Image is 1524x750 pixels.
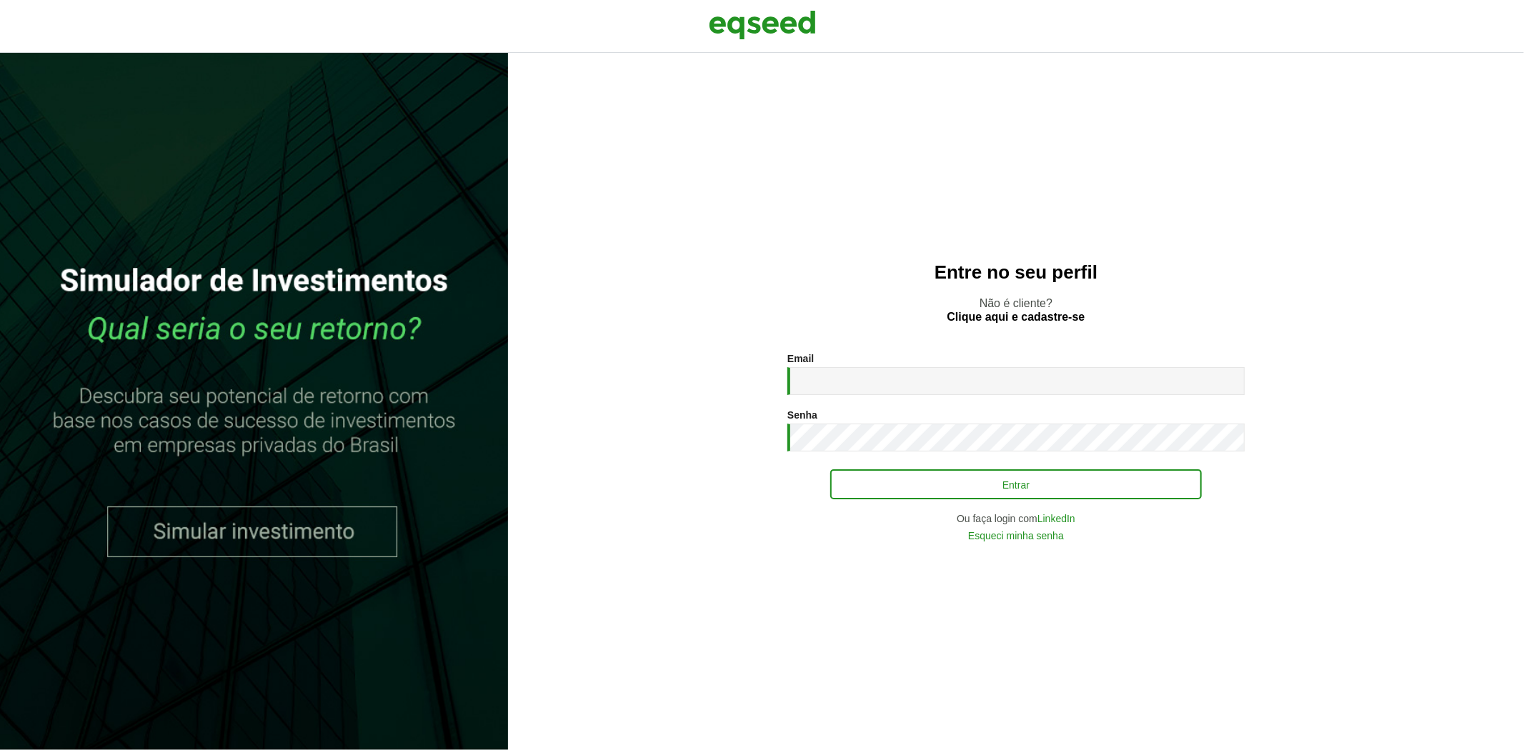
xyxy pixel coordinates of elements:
div: Ou faça login com [787,514,1245,524]
label: Email [787,354,814,364]
p: Não é cliente? [537,296,1495,324]
img: EqSeed Logo [709,7,816,43]
button: Entrar [830,469,1202,499]
h2: Entre no seu perfil [537,262,1495,283]
a: Esqueci minha senha [968,531,1064,541]
a: Clique aqui e cadastre-se [947,311,1085,323]
label: Senha [787,410,817,420]
a: LinkedIn [1037,514,1075,524]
